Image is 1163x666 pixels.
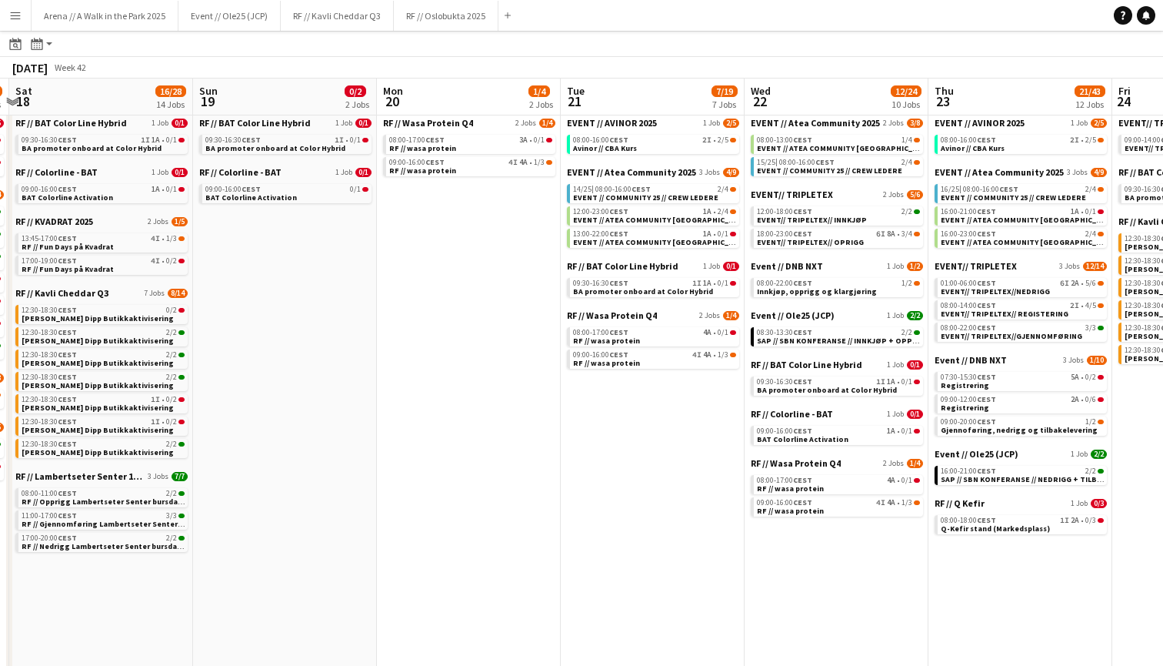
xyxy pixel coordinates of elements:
[508,159,518,166] span: 4I
[941,323,1104,340] a: 08:00-22:00CEST3/3EVENT// TRIPELTEX//GJENNOMFØRING
[199,117,311,129] span: RF // BAT Color Line Hybrid
[166,136,177,144] span: 0/1
[718,279,728,287] span: 0/1
[205,192,297,202] span: BAT Colorline Activation
[281,1,394,31] button: RF // Kavli Cheddar Q3
[152,168,168,177] span: 1 Job
[876,230,885,238] span: 6I
[389,157,552,175] a: 09:00-16:00CEST4I4A•1/3RF // wasa protein
[718,136,728,144] span: 2/5
[22,186,77,193] span: 09:00-16:00
[718,186,728,193] span: 2/4
[901,279,912,287] span: 1/2
[22,305,185,323] a: 12:30-18:30CEST0/2[PERSON_NAME] Dipp Butikkaktivisering
[999,184,1018,194] span: CEST
[609,229,628,239] span: CEST
[883,190,904,199] span: 2 Jobs
[205,136,368,144] div: •
[22,192,113,202] span: BAT Colorline Activation
[907,262,923,271] span: 1/2
[425,135,445,145] span: CEST
[793,229,812,239] span: CEST
[941,208,1104,216] div: •
[935,260,1107,354] div: EVENT// TRIPLETEX3 Jobs12/1401:00-06:00CEST6I2A•5/6EVENT// TRIPELTEX//NEDRIGG08:00-14:00CEST2I•4/...
[609,327,628,337] span: CEST
[166,306,177,314] span: 0/2
[751,117,923,129] a: EVENT // Atea Community 20252 Jobs3/8
[901,208,912,216] span: 2/2
[15,117,188,166] div: RF // BAT Color Line Hybrid1 Job0/109:30-16:30CEST1I1A•0/1BA promoter onboard at Color Hybrid
[941,136,996,144] span: 08:00-16:00
[609,135,628,145] span: CEST
[573,278,736,296] a: 09:30-16:30CEST1I1A•0/1BA promoter onboard at Color Hybrid
[757,206,920,224] a: 12:00-18:00CEST2/2EVENT// TRIPELTEX// INNKJØP
[573,192,718,202] span: EVENT // COMMUNITY 25 // CREW LEDERE
[815,157,835,167] span: CEST
[941,286,1050,296] span: EVENT// TRIPELTEX//NEDRIGG
[199,117,372,129] a: RF // BAT Color Line Hybrid1 Job0/1
[199,166,372,206] div: RF // Colorline - BAT1 Job0/109:00-16:00CEST0/1BAT Colorline Activation
[58,233,77,243] span: CEST
[22,242,114,252] span: RF // Fun Days på Kvadrat
[166,257,177,265] span: 0/2
[941,230,996,238] span: 16:00-23:00
[567,117,739,129] a: EVENT // AVINOR 20251 Job2/5
[757,143,988,153] span: EVENT // ATEA COMMUNITY ÅLESUND // EVENT CREW
[907,119,923,128] span: 3/8
[1067,168,1088,177] span: 3 Jobs
[935,117,1107,166] div: EVENT // AVINOR 20251 Job2/508:00-16:00CEST2I•2/5Avinor // CBA Kurs
[1085,136,1096,144] span: 2/5
[573,215,805,225] span: EVENT // ATEA COMMUNITY ÅLESUND // EVENT CREW
[751,310,923,321] a: Event // Ole25 (JCP)1 Job2/2
[178,1,281,31] button: Event // Ole25 (JCP)
[887,230,895,238] span: 8A
[15,117,188,129] a: RF // BAT Color Line Hybrid1 Job0/1
[757,286,877,296] span: Innkjøp, opprigg og klargjøring
[907,311,923,320] span: 2/2
[757,136,812,144] span: 08:00-13:00
[22,143,162,153] span: BA promoter onboard at Color Hybrid
[757,159,778,166] span: 15/25
[573,336,640,346] span: RF // wasa protein
[148,217,168,226] span: 2 Jobs
[22,256,185,273] a: 17:00-19:00CEST4I•0/2RF // Fun Days på Kvadrat
[757,157,920,175] a: 15/25|08:00-16:00CEST2/4EVENT // COMMUNITY 25 // CREW LEDERE
[757,215,867,225] span: EVENT// TRIPELTEX// INNKJØP
[22,329,77,336] span: 12:30-18:30
[959,184,961,194] span: |
[757,278,920,296] a: 08:00-22:00CEST1/2Innkjøp, opprigg og klargjøring
[205,135,368,152] a: 09:30-16:30CEST1I•0/1BA promoter onboard at Color Hybrid
[389,166,456,176] span: RF // wasa protein
[1071,279,1079,287] span: 2A
[793,278,812,288] span: CEST
[389,159,552,166] div: •
[703,329,711,336] span: 4A
[941,143,1005,153] span: Avinor // CBA Kurs
[757,230,920,238] div: •
[335,119,352,128] span: 1 Job
[1085,302,1096,310] span: 4/5
[22,336,174,346] span: Kavli Cheddar Dipp Butikkaktivisering
[168,289,188,298] span: 8/14
[941,278,1104,296] a: 01:00-06:00CEST6I2A•5/6EVENT// TRIPELTEX//NEDRIGG
[573,229,736,246] a: 13:00-22:00CEST1A•0/1EVENT // ATEA COMMUNITY [GEOGRAPHIC_DATA] // EVENT CREW
[595,186,651,193] span: 08:00-16:00
[350,136,361,144] span: 0/1
[166,329,177,336] span: 2/2
[1091,168,1107,177] span: 4/9
[567,117,657,129] span: EVENT // AVINOR 2025
[394,1,498,31] button: RF // Oslobukta 2025
[515,119,536,128] span: 2 Jobs
[907,190,923,199] span: 5/6
[591,184,594,194] span: |
[573,279,736,287] div: •
[152,136,160,144] span: 1A
[935,117,1025,129] span: EVENT // AVINOR 2025
[941,279,1104,287] div: •
[22,235,77,243] span: 13:45-17:00
[941,229,1104,246] a: 16:00-23:00CEST2/4EVENT // ATEA COMMUNITY [GEOGRAPHIC_DATA] // EVENT CREW
[757,279,812,287] span: 08:00-22:00
[389,136,445,144] span: 08:00-17:00
[355,168,372,177] span: 0/1
[941,208,996,216] span: 16:00-21:00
